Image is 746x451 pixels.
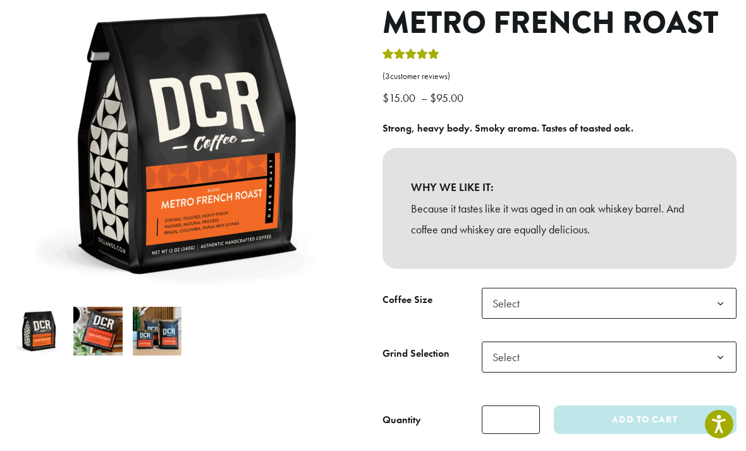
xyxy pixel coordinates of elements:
[430,90,436,105] span: $
[411,176,708,198] b: WHY WE LIKE IT:
[411,198,708,241] p: Because it tastes like it was aged in an oak whiskey barrel. And coffee and whiskey are equally d...
[382,5,737,42] h1: Metro French Roast
[382,345,482,363] label: Grind Selection
[385,71,390,82] span: 3
[382,90,389,105] span: $
[382,47,439,66] div: Rated 5.00 out of 5
[382,90,419,105] bdi: 15.00
[382,412,421,428] div: Quantity
[430,90,467,105] bdi: 95.00
[482,288,737,319] span: Select
[421,90,427,105] span: –
[133,307,181,355] img: Metro French Roast - Image 3
[482,342,737,373] span: Select
[382,70,737,83] a: (3customer reviews)
[382,121,633,135] b: Strong, heavy body. Smoky aroma. Tastes of toasted oak.
[554,405,737,434] button: Add to cart
[73,307,122,355] img: Metro French Roast - Image 2
[15,307,63,355] img: Metro French Roast
[487,291,532,316] span: Select
[382,291,482,309] label: Coffee Size
[487,345,532,369] span: Select
[482,405,540,434] input: Product quantity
